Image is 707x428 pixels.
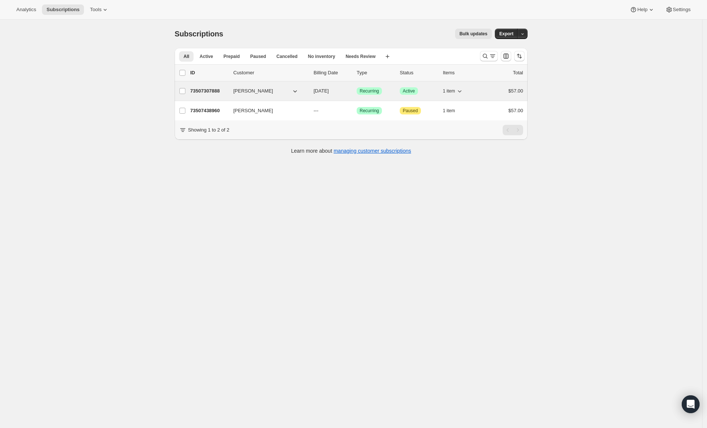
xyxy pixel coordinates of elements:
[190,86,523,96] div: 73507307888[PERSON_NAME][DATE]SuccessRecurringSuccessActive1 item$57.00
[190,106,523,116] div: 73507438960[PERSON_NAME]---SuccessRecurringAttentionPaused1 item$57.00
[513,69,523,77] p: Total
[276,53,298,59] span: Cancelled
[190,69,227,77] p: ID
[184,53,189,59] span: All
[480,51,498,61] button: Search and filter results
[314,88,329,94] span: [DATE]
[233,69,308,77] p: Customer
[314,69,351,77] p: Billing Date
[682,395,700,413] div: Open Intercom Messenger
[637,7,647,13] span: Help
[443,69,480,77] div: Items
[291,147,411,155] p: Learn more about
[499,31,513,37] span: Export
[357,69,394,77] div: Type
[200,53,213,59] span: Active
[443,86,463,96] button: 1 item
[495,29,518,39] button: Export
[314,108,318,113] span: ---
[625,4,659,15] button: Help
[190,87,227,95] p: 73507307888
[175,30,223,38] span: Subscriptions
[90,7,101,13] span: Tools
[360,108,379,114] span: Recurring
[229,85,303,97] button: [PERSON_NAME]
[233,87,273,95] span: [PERSON_NAME]
[501,51,511,61] button: Customize table column order and visibility
[403,88,415,94] span: Active
[233,107,273,114] span: [PERSON_NAME]
[250,53,266,59] span: Paused
[443,108,455,114] span: 1 item
[16,7,36,13] span: Analytics
[455,29,492,39] button: Bulk updates
[334,148,411,154] a: managing customer subscriptions
[42,4,84,15] button: Subscriptions
[403,108,418,114] span: Paused
[190,69,523,77] div: IDCustomerBilling DateTypeStatusItemsTotal
[443,106,463,116] button: 1 item
[360,88,379,94] span: Recurring
[503,125,523,135] nav: Pagination
[382,51,393,62] button: Create new view
[514,51,525,61] button: Sort the results
[400,69,437,77] p: Status
[443,88,455,94] span: 1 item
[661,4,695,15] button: Settings
[346,53,376,59] span: Needs Review
[190,107,227,114] p: 73507438960
[229,105,303,117] button: [PERSON_NAME]
[46,7,80,13] span: Subscriptions
[12,4,40,15] button: Analytics
[508,108,523,113] span: $57.00
[460,31,487,37] span: Bulk updates
[188,126,229,134] p: Showing 1 to 2 of 2
[673,7,691,13] span: Settings
[308,53,335,59] span: No inventory
[85,4,113,15] button: Tools
[508,88,523,94] span: $57.00
[223,53,240,59] span: Prepaid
